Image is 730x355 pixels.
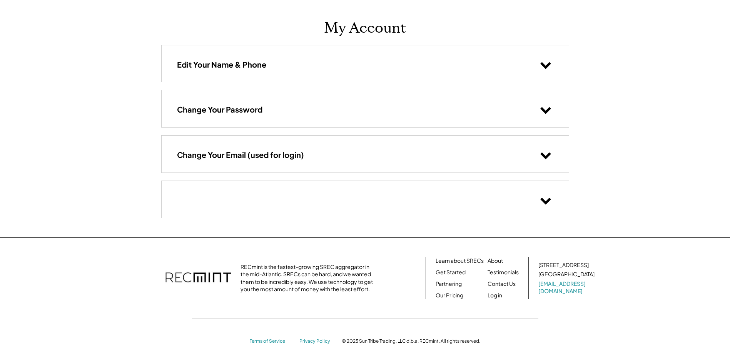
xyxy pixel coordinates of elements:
div: [GEOGRAPHIC_DATA] [538,270,595,278]
a: Our Pricing [436,292,463,299]
h3: Change Your Email (used for login) [177,150,304,160]
a: Get Started [436,269,466,276]
div: © 2025 Sun Tribe Trading, LLC d.b.a. RECmint. All rights reserved. [342,338,480,344]
a: Testimonials [488,269,519,276]
a: [EMAIL_ADDRESS][DOMAIN_NAME] [538,280,596,295]
div: RECmint is the fastest-growing SREC aggregator in the mid-Atlantic. SRECs can be hard, and we wan... [241,263,377,293]
div: [STREET_ADDRESS] [538,261,589,269]
a: Log in [488,292,502,299]
a: Partnering [436,280,462,288]
a: Terms of Service [250,338,292,345]
img: recmint-logotype%403x.png [165,265,231,292]
a: Privacy Policy [299,338,334,345]
a: About [488,257,503,265]
h3: Change Your Password [177,105,262,114]
h1: My Account [324,19,406,37]
h3: Edit Your Name & Phone [177,60,266,70]
a: Learn about SRECs [436,257,484,265]
a: Contact Us [488,280,516,288]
